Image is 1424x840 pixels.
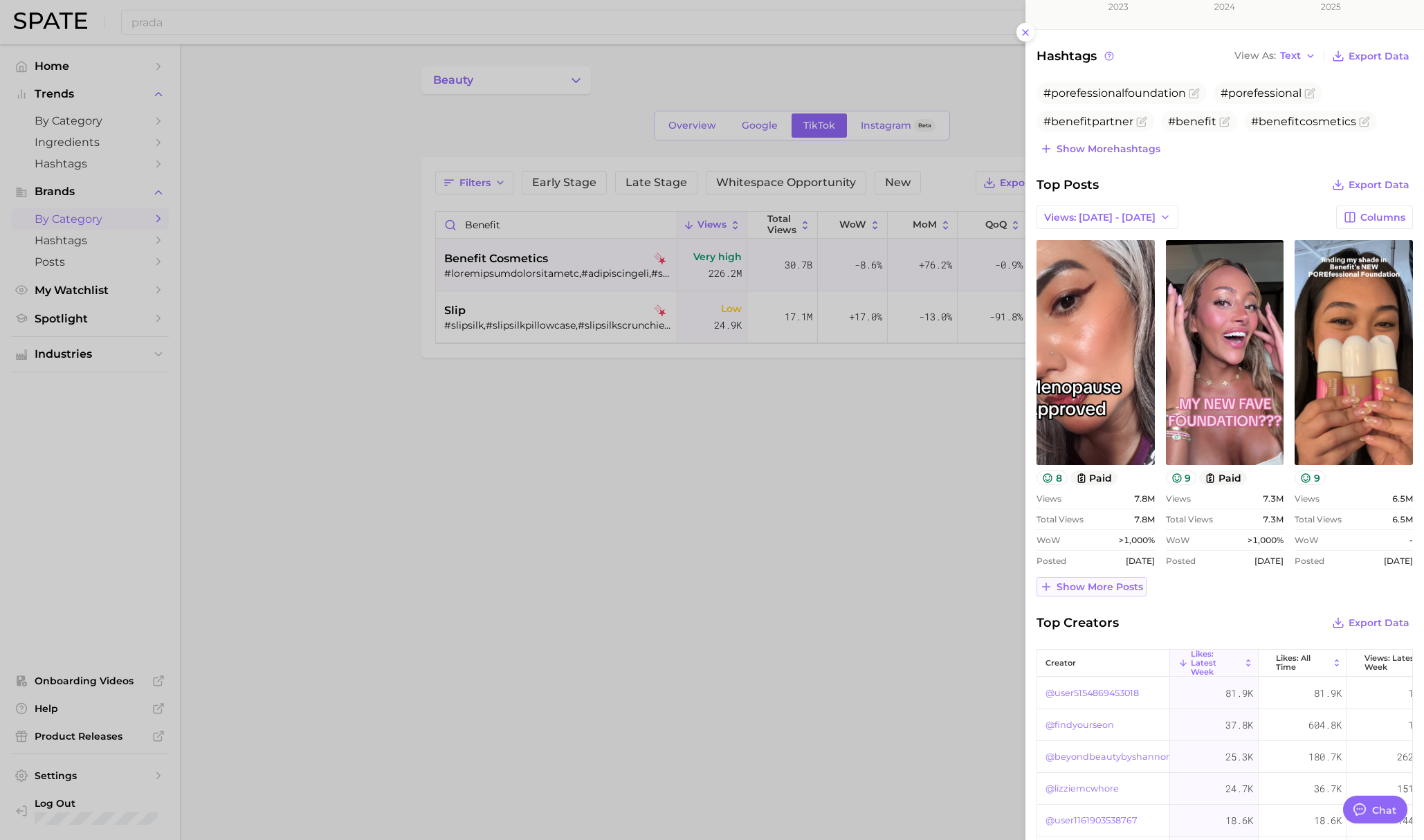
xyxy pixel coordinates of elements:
span: Posted [1295,556,1324,566]
tspan: 2023 [1108,1,1129,12]
span: WoW [1295,535,1319,545]
span: Views [1166,493,1191,504]
button: Likes: All Time [1259,650,1347,677]
span: 18.6k [1314,812,1342,829]
span: - [1409,535,1413,545]
button: paid [1199,471,1247,485]
span: Text [1280,52,1301,60]
button: paid [1070,471,1118,485]
button: 8 [1037,471,1068,485]
span: Columns [1360,212,1405,223]
a: @beyondbeautybyshannon [1046,749,1172,765]
span: 6.5m [1392,493,1413,504]
button: Flag as miscategorized or irrelevant [1359,116,1370,127]
button: Flag as miscategorized or irrelevant [1189,88,1200,99]
span: Show more posts [1057,581,1143,593]
span: Total Views [1037,514,1084,524]
span: Export Data [1349,617,1409,629]
span: [DATE] [1384,556,1413,566]
span: 37.8k [1225,717,1253,733]
button: Flag as miscategorized or irrelevant [1136,116,1147,127]
span: Hashtags [1037,46,1116,66]
span: 180.7k [1308,749,1342,765]
span: Posted [1166,556,1196,566]
span: #porefessional [1221,86,1302,100]
button: 9 [1166,471,1197,485]
button: 9 [1295,471,1326,485]
span: 81.9k [1225,685,1253,702]
span: Top Creators [1037,613,1119,632]
span: WoW [1166,535,1190,545]
span: 7.3m [1263,493,1284,504]
button: Flag as miscategorized or irrelevant [1304,88,1315,99]
button: Export Data [1329,175,1413,194]
span: 7.8m [1134,493,1155,504]
span: WoW [1037,535,1061,545]
span: >1,000% [1248,535,1284,545]
a: @lizziemcwhore [1046,780,1119,797]
button: Views: [DATE] - [DATE] [1037,206,1178,229]
span: Posted [1037,556,1066,566]
span: [DATE] [1254,556,1284,566]
span: 6.5m [1392,514,1413,524]
span: creator [1046,659,1076,668]
span: Export Data [1349,51,1409,62]
span: 24.7k [1225,780,1253,797]
span: Views: Latest Week [1364,654,1418,672]
span: Views [1295,493,1320,504]
button: View AsText [1231,47,1320,65]
span: [DATE] [1126,556,1155,566]
button: Export Data [1329,46,1413,66]
span: #benefitcosmetics [1251,115,1356,128]
button: Show more posts [1037,577,1147,596]
span: Show more hashtags [1057,143,1160,155]
a: @user5154869453018 [1046,685,1139,702]
button: Flag as miscategorized or irrelevant [1219,116,1230,127]
span: 36.7k [1314,780,1342,797]
span: Top Posts [1037,175,1099,194]
span: Export Data [1349,179,1409,191]
span: #benefitpartner [1043,115,1133,128]
span: Views: [DATE] - [DATE] [1044,212,1156,223]
span: #porefessionalfoundation [1043,86,1186,100]
span: Total Views [1166,514,1213,524]
button: Likes: Latest Week [1170,650,1259,677]
span: Views [1037,493,1061,504]
span: Likes: Latest Week [1191,650,1241,677]
span: 604.8k [1308,717,1342,733]
tspan: 2024 [1214,1,1235,12]
span: 25.3k [1225,749,1253,765]
span: 7.8m [1134,514,1155,524]
a: @findyourseon [1046,717,1114,733]
a: @user1161903538767 [1046,812,1138,829]
span: 81.9k [1314,685,1342,702]
span: 7.3m [1263,514,1284,524]
span: 18.6k [1225,812,1253,829]
span: >1,000% [1119,535,1155,545]
span: View As [1234,52,1276,60]
button: Show morehashtags [1037,139,1164,158]
span: Likes: All Time [1276,654,1329,672]
span: #benefit [1168,115,1216,128]
tspan: 2025 [1321,1,1341,12]
span: Total Views [1295,514,1342,524]
button: Export Data [1329,613,1413,632]
button: Columns [1336,206,1413,229]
